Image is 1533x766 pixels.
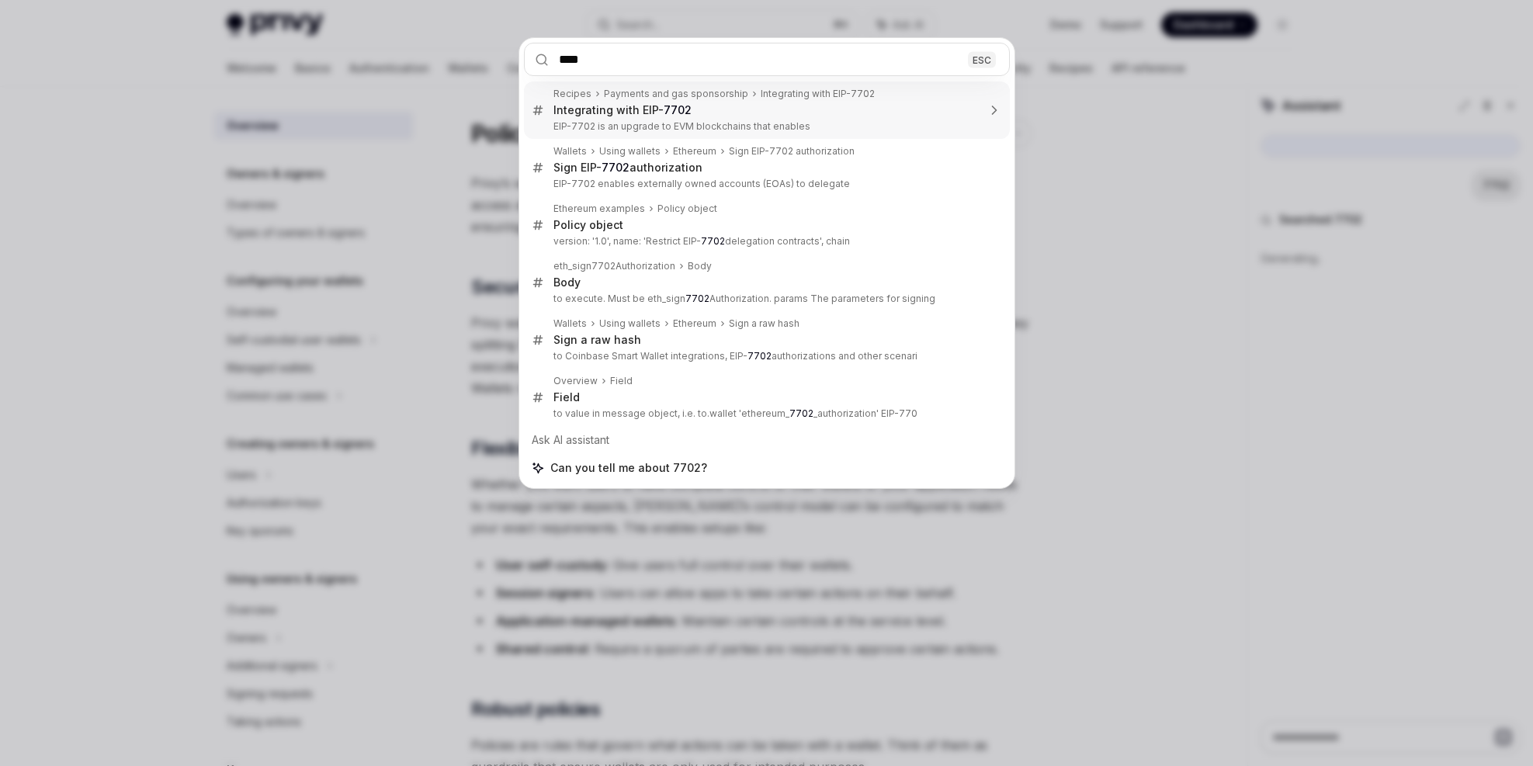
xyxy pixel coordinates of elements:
div: Sign EIP- authorization [553,161,702,175]
div: Body [553,276,581,289]
div: Wallets [553,317,587,330]
b: 7702 [701,235,725,247]
div: Sign a raw hash [553,333,641,347]
div: Ethereum [673,145,716,158]
div: Body [688,260,712,272]
p: to Coinbase Smart Wallet integrations, EIP- authorizations and other scenari [553,350,977,362]
span: Can you tell me about 7702? [550,460,707,476]
div: Payments and gas sponsorship [604,88,748,100]
p: version: '1.0', name: 'Restrict EIP- delegation contracts', chain [553,235,977,248]
div: Integrating with EIP- [553,103,692,117]
div: Using wallets [599,145,661,158]
div: Recipes [553,88,591,100]
div: Ask AI assistant [524,426,1010,454]
div: Ethereum [673,317,716,330]
div: Wallets [553,145,587,158]
div: eth_sign7702Authorization [553,260,675,272]
div: Sign a raw hash [729,317,799,330]
p: to value in message object, i.e. to.wallet 'ethereum_ _authorization' EIP-770 [553,407,977,420]
div: Policy object [553,218,623,232]
b: 7702 [664,103,692,116]
div: Ethereum examples [553,203,645,215]
b: 7702 [602,161,630,174]
p: to execute. Must be eth_sign Authorization. params The parameters for signing [553,293,977,305]
p: EIP-7702 is an upgrade to EVM blockchains that enables [553,120,977,133]
p: EIP-7702 enables externally owned accounts (EOAs) to delegate [553,178,977,190]
b: 7702 [685,293,709,304]
b: 7702 [747,350,772,362]
div: Field [610,375,633,387]
div: Policy object [657,203,717,215]
div: Sign EIP-7702 authorization [729,145,855,158]
div: Integrating with EIP-7702 [761,88,875,100]
div: Overview [553,375,598,387]
div: Using wallets [599,317,661,330]
div: ESC [968,51,996,68]
b: 7702 [789,407,813,419]
div: Field [553,390,580,404]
